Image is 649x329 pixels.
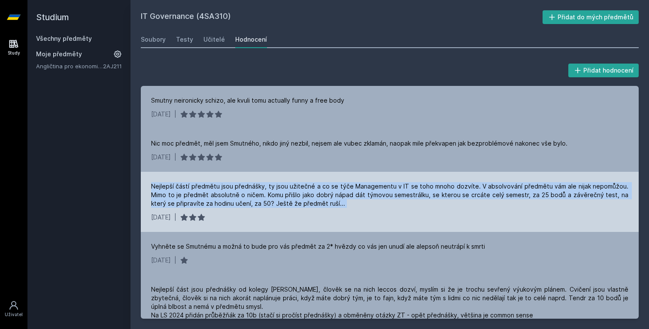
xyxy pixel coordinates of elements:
[543,10,639,24] button: Přidat do mých předmětů
[141,35,166,44] div: Soubory
[235,31,267,48] a: Hodnocení
[36,35,92,42] a: Všechny předměty
[2,296,26,322] a: Uživatel
[151,285,628,328] div: Nejlepší část jsou přednášky od kolegy [PERSON_NAME], člověk se na nich leccos dozví, myslím si ž...
[235,35,267,44] div: Hodnocení
[568,64,639,77] button: Přidat hodnocení
[8,50,20,56] div: Study
[151,182,628,208] div: Nejlepší částí předmětu jsou přednášky, ty jsou užitečné a co se týče Managementu v IT se toho mn...
[203,35,225,44] div: Učitelé
[151,242,485,251] div: Vyhněte se Smutnému a možná to bude pro vás předmět za 2* hvězdy co vás jen unudí ale alepsoň neu...
[103,63,122,70] a: 2AJ211
[141,10,543,24] h2: IT Governance (4SA310)
[174,256,176,265] div: |
[203,31,225,48] a: Učitelé
[36,62,103,70] a: Angličtina pro ekonomická studia 1 (B2/C1)
[174,153,176,161] div: |
[141,31,166,48] a: Soubory
[36,50,82,58] span: Moje předměty
[151,153,171,161] div: [DATE]
[151,139,567,148] div: Nic moc předmět, měl jsem Smutného, nikdo jiný nezbil, nejsem ale vubec zklamán, naopak mile přek...
[174,213,176,222] div: |
[5,311,23,318] div: Uživatel
[151,110,171,119] div: [DATE]
[151,213,171,222] div: [DATE]
[176,35,193,44] div: Testy
[174,110,176,119] div: |
[151,256,171,265] div: [DATE]
[2,34,26,61] a: Study
[151,96,344,105] div: Smutny neironicky schizo, ale kvuli tomu actually funny a free body
[176,31,193,48] a: Testy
